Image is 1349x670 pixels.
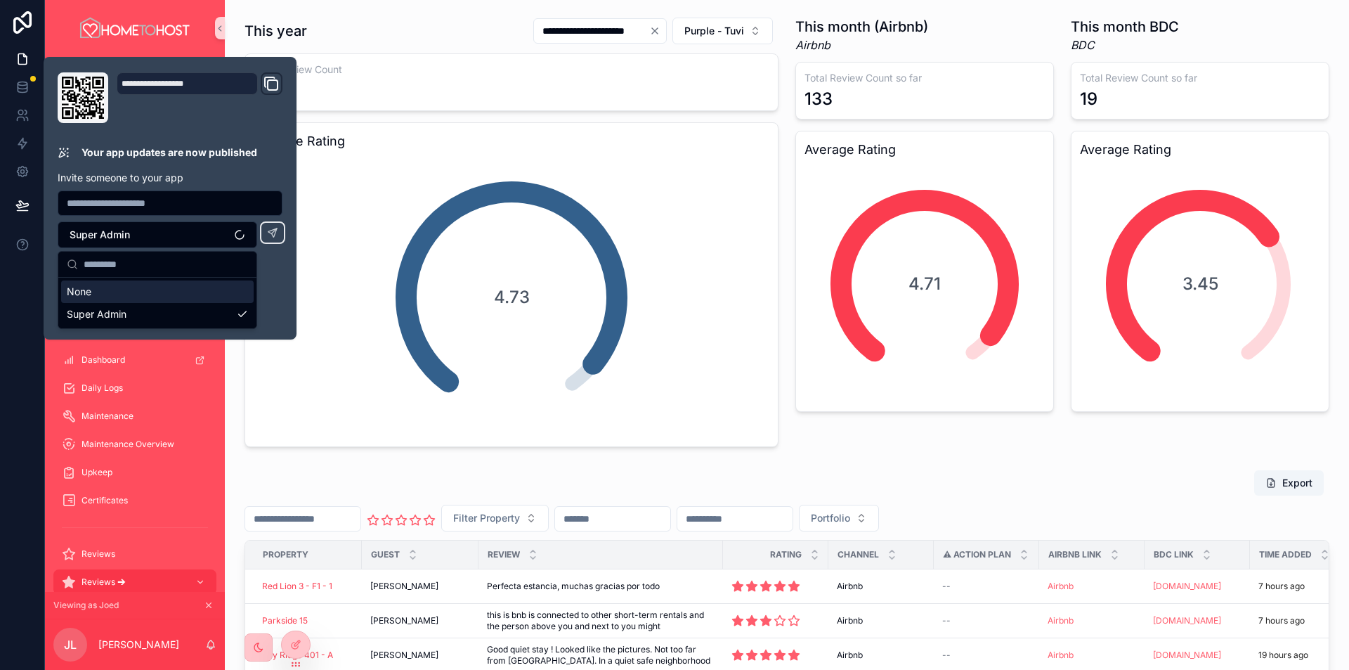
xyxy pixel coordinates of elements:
button: Clear [649,25,666,37]
span: ⚠ Action plan [943,549,1011,560]
a: Airbnb [1048,650,1074,660]
h3: Average Rating [804,140,1045,160]
span: 4.73 [494,286,530,309]
a: Dashboard [53,347,216,373]
span: [PERSON_NAME] [370,581,438,592]
button: Select Button [672,18,773,44]
span: -- [942,615,951,626]
a: Airbnb [1048,650,1136,661]
span: Airbnb [837,615,863,626]
span: [PERSON_NAME] [370,615,438,626]
a: Upkeep [53,460,216,485]
span: Super Admin [67,307,126,321]
em: Airbnb [795,37,928,53]
a: [DOMAIN_NAME] [1153,581,1221,591]
span: Airbnb [837,581,863,592]
a: Maintenance [53,404,216,429]
p: 7 hours ago [1258,581,1305,592]
span: Channel [838,549,879,560]
a: [DOMAIN_NAME] [1153,650,1242,661]
div: 133 [804,88,833,110]
button: Select Button [799,505,879,532]
span: Time added [1259,549,1312,560]
a: Airbnb [837,615,925,626]
a: Perfecta estancia, muchas gracias por todo [487,581,715,592]
a: [DOMAIN_NAME] [1153,581,1242,592]
a: Certificates [53,488,216,513]
span: Maintenance Overview [82,439,174,450]
span: 4.71 [908,273,941,295]
button: Select Button [441,505,549,532]
a: 7 hours ago [1258,581,1347,592]
p: 19 hours ago [1258,650,1308,661]
p: 7 hours ago [1258,615,1305,626]
span: Rating [770,549,802,560]
p: Your app updates are now published [82,146,257,160]
a: Parkside 15 [262,615,308,626]
span: Daily Logs [82,382,123,394]
h3: Average Rating [1080,140,1320,160]
span: -- [942,581,951,592]
span: Property [263,549,308,560]
button: Select Button [58,221,257,248]
a: Airbnb [837,581,925,592]
span: Portfolio [811,511,850,525]
a: 19 hours ago [1258,650,1347,661]
h3: Total Review Count so far [804,71,1045,85]
a: Maintenance Overview [53,432,216,457]
span: Guest [371,549,400,560]
a: Red Lion 3 - F1 - 1 [262,581,332,592]
a: Reviews [53,541,216,567]
div: Suggestions [58,278,256,328]
div: 19 [1080,88,1097,110]
a: Airbnb [1048,615,1074,626]
p: [PERSON_NAME] [98,638,179,652]
h3: Total Review Count [254,63,769,77]
p: Invite someone to your app [58,171,282,185]
a: [DOMAIN_NAME] [1153,615,1242,626]
a: Red Lion 3 - F1 - 1 [262,581,353,592]
span: Reviews [82,548,115,560]
a: -- [942,650,1031,661]
div: None [61,281,254,303]
span: Dashboard [82,354,125,366]
a: Reviews 🡪 [53,569,216,595]
a: [PERSON_NAME] [370,650,470,661]
a: 7 hours ago [1258,615,1347,626]
div: scrollable content [45,56,225,592]
h1: This month (Airbnb) [795,17,928,37]
a: [PERSON_NAME] [370,615,470,626]
span: Viewing as Joed [53,600,119,611]
span: Certificates [82,495,128,506]
a: Good quiet stay ! Looked like the pictures. Not too far from [GEOGRAPHIC_DATA]. In a quiet safe n... [487,644,715,666]
span: Airbnb [837,650,863,661]
em: BDC [1071,37,1179,53]
a: [DOMAIN_NAME] [1153,615,1221,626]
a: Daily Logs [53,375,216,401]
span: Filter Property [453,511,520,525]
a: -- [942,581,1031,592]
span: Purple - Tuvi [684,24,744,38]
span: [PERSON_NAME] [370,650,438,661]
a: Airbnb [1048,615,1136,626]
span: Review [488,549,520,560]
span: Upkeep [82,467,112,478]
h1: This month BDC [1071,17,1179,37]
a: Parkside 15 [262,615,353,626]
span: 3.45 [1182,273,1218,295]
a: Airbnb [1048,581,1136,592]
a: [PERSON_NAME] [370,581,470,592]
span: Perfecta estancia, muchas gracias por todo [487,581,660,592]
h3: Total Review Count so far [1080,71,1320,85]
span: this is bnb is connected to other short-term rentals and the person above you and next to you might [487,610,715,632]
span: BDC Link [1154,549,1194,560]
img: App logo [78,17,192,39]
a: Airbnb [1048,581,1074,591]
a: Airbnb [837,650,925,661]
span: Airbnb Link [1048,549,1102,560]
a: [DOMAIN_NAME] [1153,650,1221,660]
span: Reviews 🡪 [82,576,126,588]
